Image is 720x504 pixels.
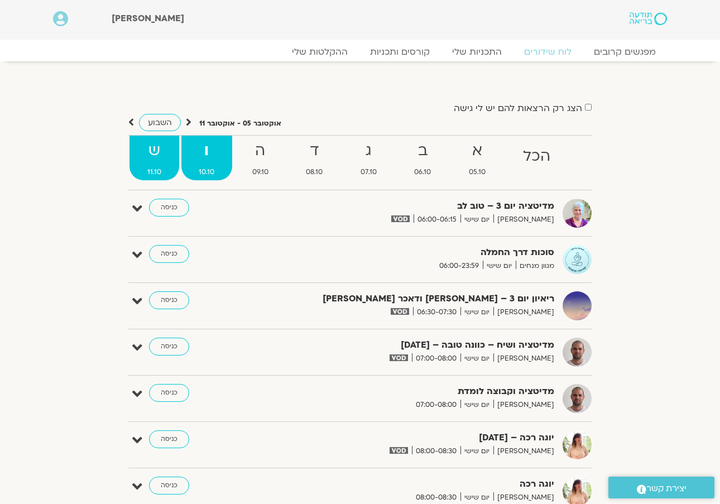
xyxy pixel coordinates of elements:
[391,215,410,222] img: vodicon
[451,136,503,180] a: א05.10
[454,103,582,113] label: הצג רק הרצאות להם יש לי גישה
[391,308,409,315] img: vodicon
[390,354,408,361] img: vodicon
[139,114,181,131] a: השבוע
[53,46,667,57] nav: Menu
[112,12,184,25] span: [PERSON_NAME]
[343,166,395,178] span: 07.10
[289,166,341,178] span: 08.10
[412,353,460,364] span: 07:00-08:00
[412,399,460,411] span: 07:00-08:00
[413,306,460,318] span: 06:30-07:30
[493,214,554,225] span: [PERSON_NAME]
[583,46,667,57] a: מפגשים קרובים
[234,136,286,180] a: ה09.10
[460,445,493,457] span: יום שישי
[281,46,359,57] a: ההקלטות שלי
[493,492,554,503] span: [PERSON_NAME]
[513,46,583,57] a: לוח שידורים
[451,166,503,178] span: 05.10
[289,136,341,180] a: ד08.10
[483,260,516,272] span: יום שישי
[281,199,554,214] strong: מדיטציה יום 3 – טוב לב
[181,136,233,180] a: ו10.10
[608,477,714,498] a: יצירת קשר
[412,492,460,503] span: 08:00-08:30
[506,136,569,180] a: הכל
[460,399,493,411] span: יום שישי
[149,477,189,495] a: כניסה
[148,117,172,128] span: השבוע
[493,445,554,457] span: [PERSON_NAME]
[234,166,286,178] span: 09.10
[493,306,554,318] span: [PERSON_NAME]
[460,306,493,318] span: יום שישי
[149,430,189,448] a: כניסה
[506,144,569,169] strong: הכל
[129,138,179,164] strong: ש
[451,138,503,164] strong: א
[460,492,493,503] span: יום שישי
[493,353,554,364] span: [PERSON_NAME]
[281,384,554,399] strong: מדיטציה וקבוצה לומדת
[441,46,513,57] a: התכניות שלי
[289,138,341,164] strong: ד
[646,481,687,496] span: יצירת קשר
[397,166,449,178] span: 06.10
[281,291,554,306] strong: ריאיון יום 3 – [PERSON_NAME] ודאכר [PERSON_NAME]
[390,447,408,454] img: vodicon
[149,245,189,263] a: כניסה
[129,166,179,178] span: 11.10
[181,138,233,164] strong: ו
[397,136,449,180] a: ב06.10
[281,430,554,445] strong: יוגה רכה – [DATE]
[281,245,554,260] strong: סוכות דרך החמלה
[343,136,395,180] a: ג07.10
[281,338,554,353] strong: מדיטציה ושיח – כוונה טובה – [DATE]
[149,338,189,356] a: כניסה
[493,399,554,411] span: [PERSON_NAME]
[234,138,286,164] strong: ה
[414,214,460,225] span: 06:00-06:15
[460,353,493,364] span: יום שישי
[460,214,493,225] span: יום שישי
[181,166,233,178] span: 10.10
[516,260,554,272] span: מגוון מנחים
[149,199,189,217] a: כניסה
[412,445,460,457] span: 08:00-08:30
[397,138,449,164] strong: ב
[129,136,179,180] a: ש11.10
[199,118,281,129] p: אוקטובר 05 - אוקטובר 11
[149,384,189,402] a: כניסה
[435,260,483,272] span: 06:00-23:59
[281,477,554,492] strong: יוגה רכה
[149,291,189,309] a: כניסה
[343,138,395,164] strong: ג
[359,46,441,57] a: קורסים ותכניות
